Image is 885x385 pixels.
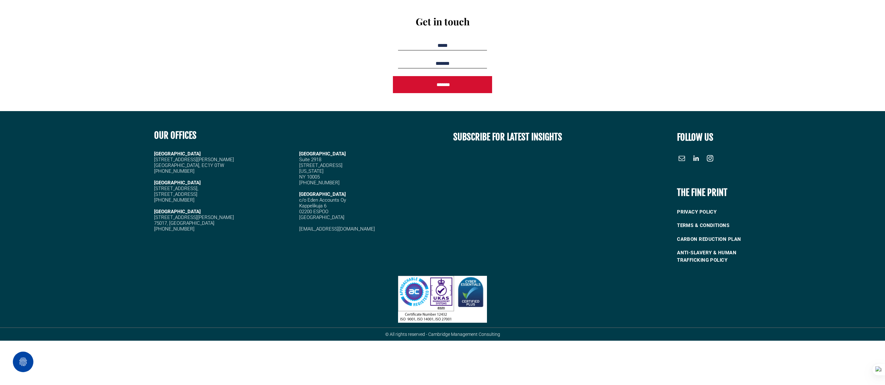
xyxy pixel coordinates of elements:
[154,157,234,168] span: [STREET_ADDRESS][PERSON_NAME] [GEOGRAPHIC_DATA], EC1Y 0TW
[299,162,343,168] span: [STREET_ADDRESS]
[677,153,687,165] a: email
[154,226,195,232] span: [PHONE_NUMBER]
[299,197,346,220] span: c/o Eden Accounts Oy Kappelikuja 6 02200 ESPOO [GEOGRAPHIC_DATA]
[603,11,631,21] a: ABOUT
[299,168,324,174] span: [US_STATE]
[398,276,487,323] img: Three certification logos: Approachable Registered, UKAS Management Systems with a tick and certi...
[677,132,713,143] font: FOLLOW US
[805,11,845,21] a: #CamTechWeek
[385,332,500,337] span: © All rights reserved - Cambridge Management Consulting
[845,11,872,21] a: CONTACT
[677,246,764,267] a: ANTI-SLAVERY & HUMAN TRAFFICKING POLICY
[706,11,740,21] a: MARKETS
[299,191,346,197] span: [GEOGRAPHIC_DATA]
[299,180,340,186] span: [PHONE_NUMBER]
[631,11,665,21] a: OUR PEOPLE
[154,209,201,214] strong: [GEOGRAPHIC_DATA]
[154,130,196,141] b: OUR OFFICES
[154,180,201,186] strong: [GEOGRAPHIC_DATA]
[154,191,197,197] span: [STREET_ADDRESS]
[677,232,764,246] a: CARBON REDUCTION PLAN
[740,11,777,21] a: CASE STUDIES
[299,174,320,180] span: NY 10005
[691,153,701,165] a: linkedin
[299,151,346,157] span: [GEOGRAPHIC_DATA]
[154,186,198,191] span: [STREET_ADDRESS],
[677,205,764,219] a: PRIVACY POLICY
[299,157,321,162] span: Suite 2918
[154,214,234,220] span: [STREET_ADDRESS][PERSON_NAME]
[154,220,214,226] span: 75017, [GEOGRAPHIC_DATA]
[154,197,195,203] span: [PHONE_NUMBER]
[677,187,727,198] b: THE FINE PRINT
[705,153,715,165] a: instagram
[666,11,707,21] a: WHAT WE DO
[677,219,764,232] a: TERMS & CONDITIONS
[154,168,195,174] span: [PHONE_NUMBER]
[299,226,375,232] a: [EMAIL_ADDRESS][DOMAIN_NAME]
[48,9,108,28] img: Cambridge MC Logo
[777,11,805,21] a: INSIGHTS
[154,151,201,157] strong: [GEOGRAPHIC_DATA]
